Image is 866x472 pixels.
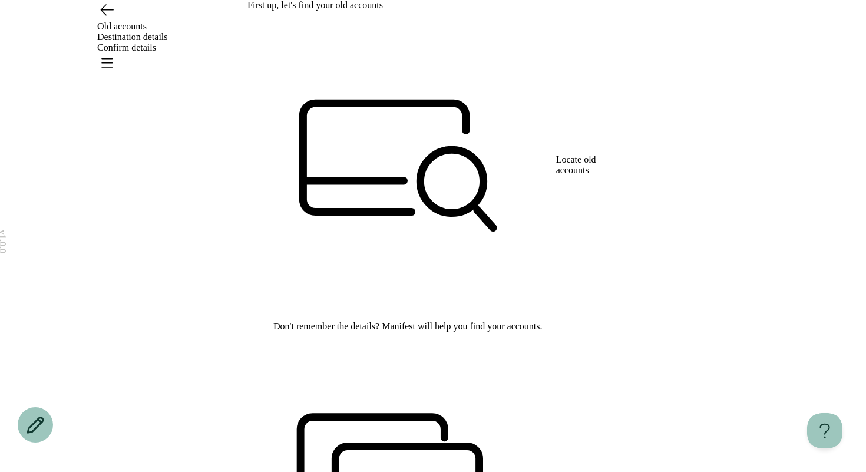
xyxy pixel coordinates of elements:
iframe: Toggle Customer Support [807,413,842,448]
p: Don't remember the details? Manifest will help you find your accounts. [247,319,619,334]
h3: Locate old accounts [556,154,619,176]
span: Destination details [97,32,168,42]
button: Open menu [97,53,116,72]
span: Old accounts [97,21,147,31]
span: Confirm details [97,42,156,52]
